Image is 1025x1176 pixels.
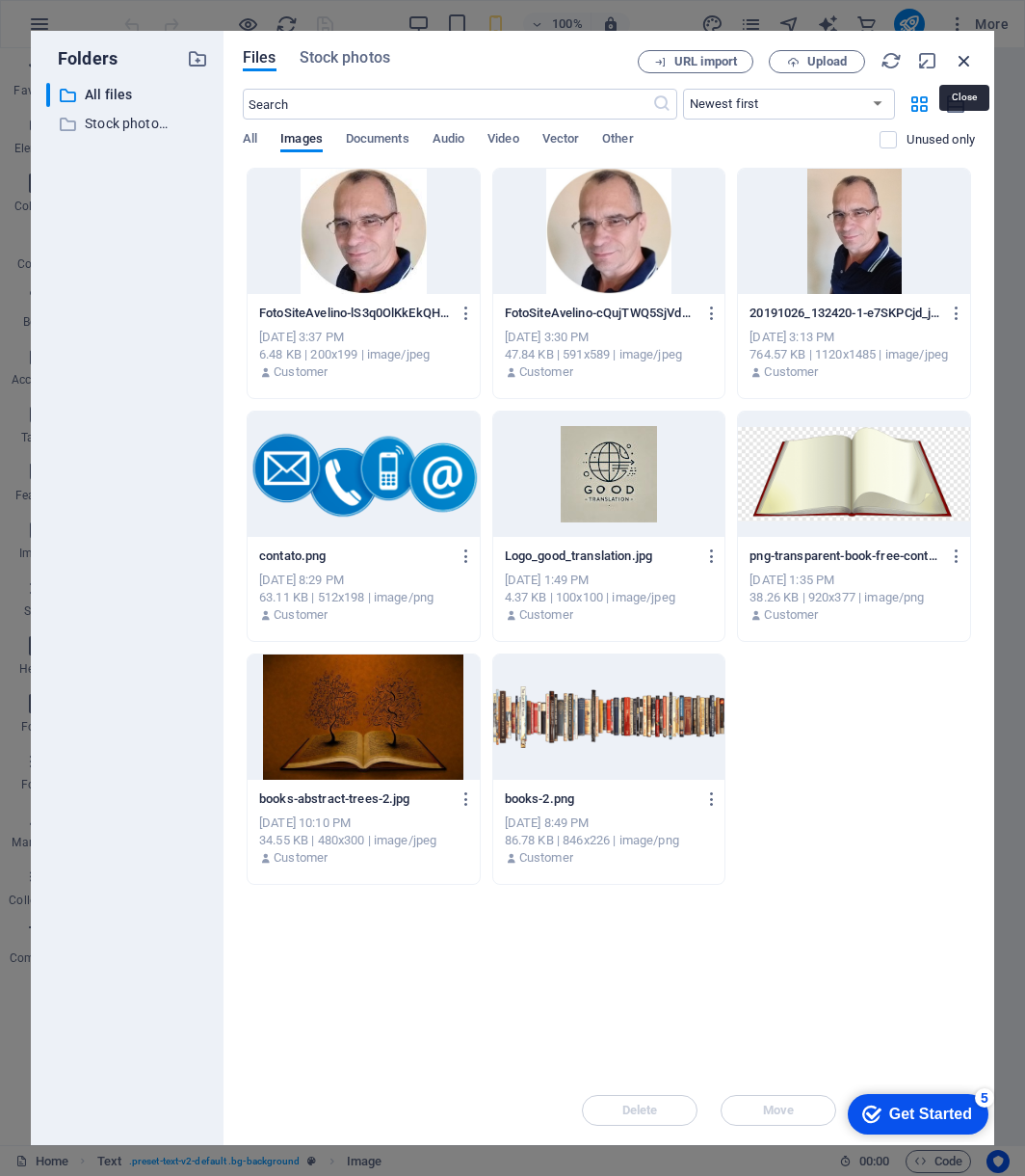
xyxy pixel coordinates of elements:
p: All files [85,84,172,106]
div: 86.78 KB | 846x226 | image/png [505,832,714,849]
iframe: To enrich screen reader interactions, please activate Accessibility in Grammarly extension settings [832,1084,996,1142]
i: Create new folder [187,48,208,69]
div: 47.84 KB | 591x589 | image/jpeg [505,346,714,363]
div: [DATE] 10:10 PM [259,815,468,832]
p: books-abstract-trees-2.jpg [259,790,450,808]
p: Customer [274,363,328,381]
span: All [243,127,257,154]
div: [DATE] 8:49 PM [505,815,714,832]
p: png-transparent-book-free-content-open-book-pages-angle-reading-material.png [749,548,940,565]
p: FotoSiteAvelino-cQujTWQ5SjVdMq4qxIHykQ.jpeg [505,305,696,322]
button: URL import [638,50,753,73]
p: Customer [764,606,818,624]
p: Logo_good_translation.jpg [505,548,696,565]
div: 38.26 KB | 920x377 | image/png [749,589,959,606]
span: Documents [346,127,409,154]
div: 6.48 KB | 200x199 | image/jpeg [259,346,468,363]
p: 20191026_132420-1-e7SKPCjd_jv1MwQ4cWetBw.jpg [749,305,940,322]
span: Video [487,127,518,154]
div: ​ [46,83,50,107]
span: Other [602,127,633,154]
div: [DATE] 3:37 PM [259,329,468,346]
p: Customer [274,606,328,624]
div: 764.57 KB | 1120x1485 | image/jpeg [749,346,959,363]
div: 4.37 KB | 100x100 | image/jpeg [505,589,714,606]
p: Customer [519,363,573,381]
p: FotoSiteAvelino-lS3q0OlKkEkQHH7BtmQrxg.jpg [259,305,450,322]
p: contato.png [259,548,450,565]
input: Search [243,89,652,120]
span: Stock photos [300,46,390,69]
div: Stock photos & videos [46,112,208,136]
span: Images [280,127,323,154]
div: [DATE] 3:30 PM [505,329,714,346]
span: Audio [433,127,464,154]
div: 63.11 KB | 512x198 | image/png [259,589,468,606]
i: Minimize [917,50,938,71]
p: Displays only files that are not in use on the website. Files added during this session can still... [907,131,975,148]
span: Vector [542,127,580,154]
div: [DATE] 1:35 PM [749,572,959,589]
p: Stock photos & videos [85,113,172,135]
i: Reload [880,50,902,71]
span: Upload [807,56,847,67]
p: Customer [519,606,573,624]
span: URL import [674,56,737,67]
div: 34.55 KB | 480x300 | image/jpeg [259,832,468,849]
p: Customer [764,363,818,381]
p: Folders [46,46,118,71]
p: Customer [274,849,328,867]
p: Customer [519,849,573,867]
span: Files [243,46,276,69]
div: Stock photos & videos [46,112,172,136]
div: [DATE] 8:29 PM [259,572,468,589]
p: books-2.png [505,790,696,808]
div: [DATE] 3:13 PM [749,329,959,346]
button: Upload [769,50,865,73]
div: [DATE] 1:49 PM [505,572,714,589]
